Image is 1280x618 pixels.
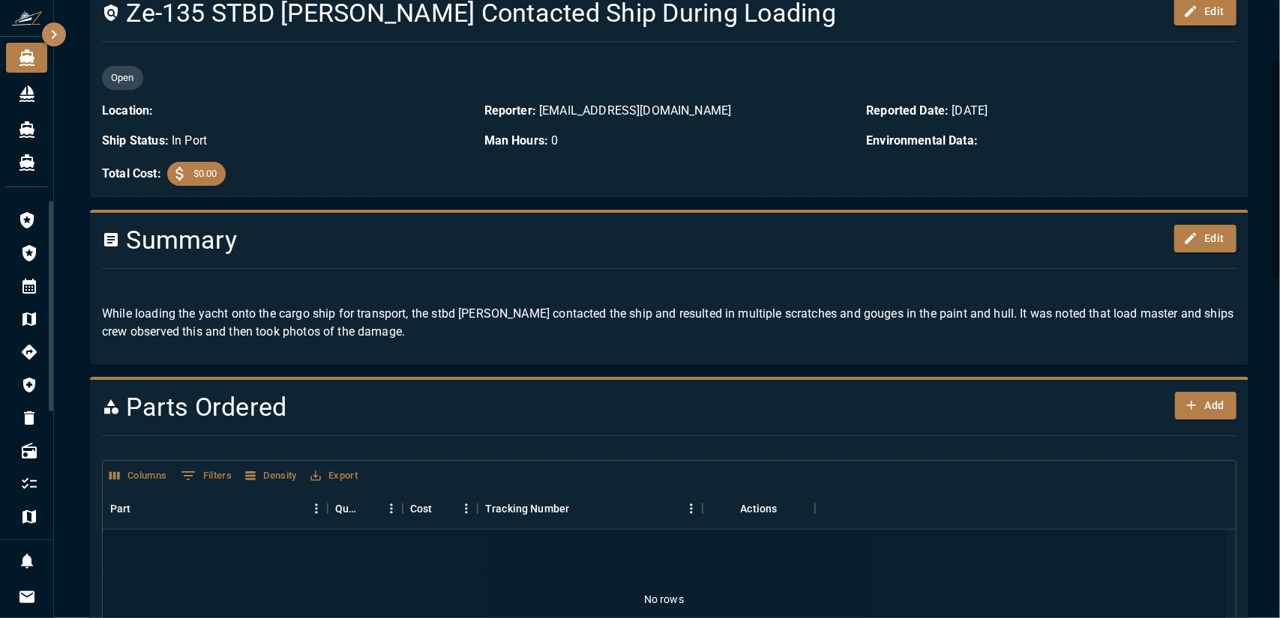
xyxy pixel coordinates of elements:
[102,392,1045,423] h4: Parts Ordered
[307,464,361,488] button: Export
[12,582,42,612] button: Invitations
[741,488,778,530] div: Actions
[703,488,815,530] div: Actions
[12,10,42,25] img: ZeaFarer Logo
[6,436,52,466] div: Radio Log
[403,488,478,530] div: Cost
[335,488,359,530] div: Quantity
[1174,225,1237,252] button: Edit
[484,133,549,148] b: Man Hours:
[6,535,52,565] li: Tasks
[569,498,590,519] button: Sort
[102,165,161,183] b: Total Cost:
[680,497,703,520] button: Menu
[106,464,171,488] button: Select columns
[866,103,949,118] b: Reported Date:
[6,238,52,268] div: Faults
[12,546,42,576] button: Notifications
[241,464,301,488] button: Density
[1175,392,1237,419] button: Add
[484,103,536,118] b: Reporter:
[433,498,454,519] button: Sort
[184,166,226,181] span: $0.00
[6,469,52,499] li: My Work
[866,133,978,148] b: Environmental Data:
[380,497,403,520] button: Menu
[484,132,855,150] p: 0
[305,497,328,520] button: Menu
[102,132,472,150] p: In Port
[6,502,52,532] li: Trips
[6,271,52,301] div: Daily Log
[484,102,855,120] p: [EMAIL_ADDRESS][DOMAIN_NAME]
[103,488,328,530] div: Part
[6,403,52,433] div: Garbage Log
[131,498,152,519] button: Sort
[177,464,236,488] button: Show filters
[455,497,478,520] button: Menu
[485,488,569,530] div: Tracking Number
[102,103,153,118] b: Location:
[102,70,143,85] span: Open
[102,305,1237,341] p: While loading the yacht onto the cargo ship for transport, the stbd [PERSON_NAME] contacted the s...
[410,488,433,530] div: Cost
[110,488,131,530] div: Part
[478,488,703,530] div: Tracking Number
[6,148,47,178] div: Sunreef 80 Sailing
[102,133,169,148] b: Ship Status:
[6,43,47,73] div: Zeahorse
[167,162,226,186] div: $0.00
[6,79,47,109] div: Fleet
[359,498,380,519] button: Sort
[866,102,1237,120] p: [DATE]
[6,115,47,145] div: Zeahorse
[6,370,52,400] div: Injury/Illness Log
[6,337,52,367] div: Navigation Log
[6,304,52,334] div: Trip Log
[102,225,1045,256] h4: Summary
[6,205,52,235] div: Logbook
[328,488,403,530] div: Quantity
